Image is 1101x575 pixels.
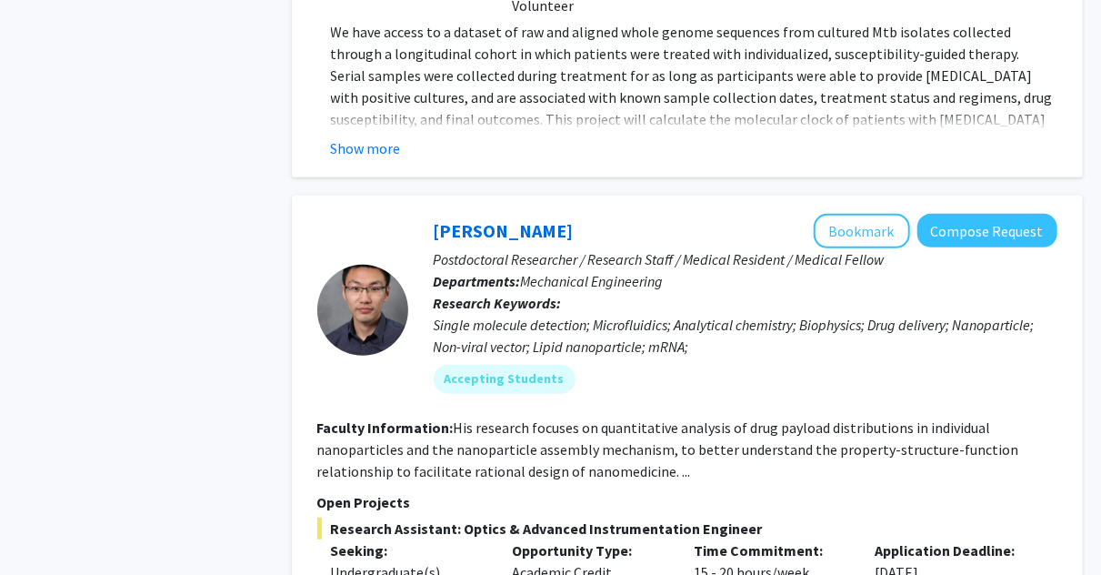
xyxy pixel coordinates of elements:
[434,314,1057,358] div: Single molecule detection; Microfluidics; Analytical chemistry; Biophysics; Drug delivery; Nanopa...
[434,365,576,394] mat-chip: Accepting Students
[331,21,1057,217] p: We have access to a dataset of raw and aligned whole genome sequences from cultured Mtb isolates ...
[434,294,562,312] b: Research Keywords:
[317,419,454,437] b: Faculty Information:
[694,540,848,561] p: Time Commitment:
[317,491,1057,513] p: Open Projects
[521,272,664,290] span: Mechanical Engineering
[434,272,521,290] b: Departments:
[331,540,485,561] p: Seeking:
[512,540,666,561] p: Opportunity Type:
[434,219,574,242] a: [PERSON_NAME]
[814,214,910,248] button: Add Sixuan Li to Bookmarks
[331,137,401,159] button: Show more
[14,493,77,561] iframe: Chat
[876,540,1030,561] p: Application Deadline:
[317,419,1019,480] fg-read-more: His research focuses on quantitative analysis of drug payload distributions in individual nanopar...
[917,214,1057,247] button: Compose Request to Sixuan Li
[434,248,1057,270] p: Postdoctoral Researcher / Research Staff / Medical Resident / Medical Fellow
[317,518,1057,540] span: Research Assistant: Optics & Advanced Instrumentation Engineer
